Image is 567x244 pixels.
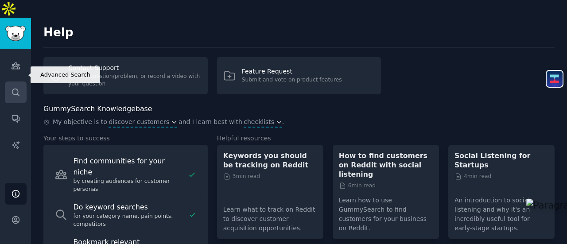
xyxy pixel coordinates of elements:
[339,190,433,233] p: Learn how to use GummySearch to find customers for your business on Reddit.
[454,173,491,181] span: 4 min read
[223,173,260,181] span: 3 min read
[74,178,185,193] div: by creating audiences for customer personas
[74,156,185,178] div: Find communities for your niche
[43,57,208,94] a: Contact SupportWrite a question/problem, or record a video with your question
[43,104,152,115] h2: GummySearch Knowledgebase
[50,198,202,232] a: Do keyword searchesfor your category name, pain points, competitors
[50,152,202,197] a: Find communities for your nicheby creating audiences for customer personas
[217,134,555,143] h3: Helpful resources
[53,117,107,128] span: My objective is to
[223,151,317,170] a: Keywords you should be tracking on Reddit
[244,117,282,127] button: checklists
[454,151,548,170] a: Social Listening for Startups
[109,117,169,127] span: discover customers
[242,67,342,76] div: Feature Request
[109,117,177,127] button: discover customers
[339,151,433,179] a: How to find customers on Reddit with social listening
[43,134,208,143] h3: Your steps to success
[179,117,242,128] span: and I learn best with
[244,117,274,127] span: checklists
[217,57,381,94] a: Feature RequestSubmit and vote on product features
[5,26,26,41] img: GummySearch logo
[74,213,186,228] div: for your category name, pain points, competitors
[43,26,555,40] h2: Help
[454,190,548,233] p: An introduction to social listening and why it's an incredibly useful tool for early-stage startups.
[43,117,555,128] div: .
[223,199,317,233] p: Learn what to track on Reddit to discover customer acquisition opportunities.
[242,76,342,84] div: Submit and vote on product features
[339,182,376,190] span: 6 min read
[74,202,186,213] div: Do keyword searches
